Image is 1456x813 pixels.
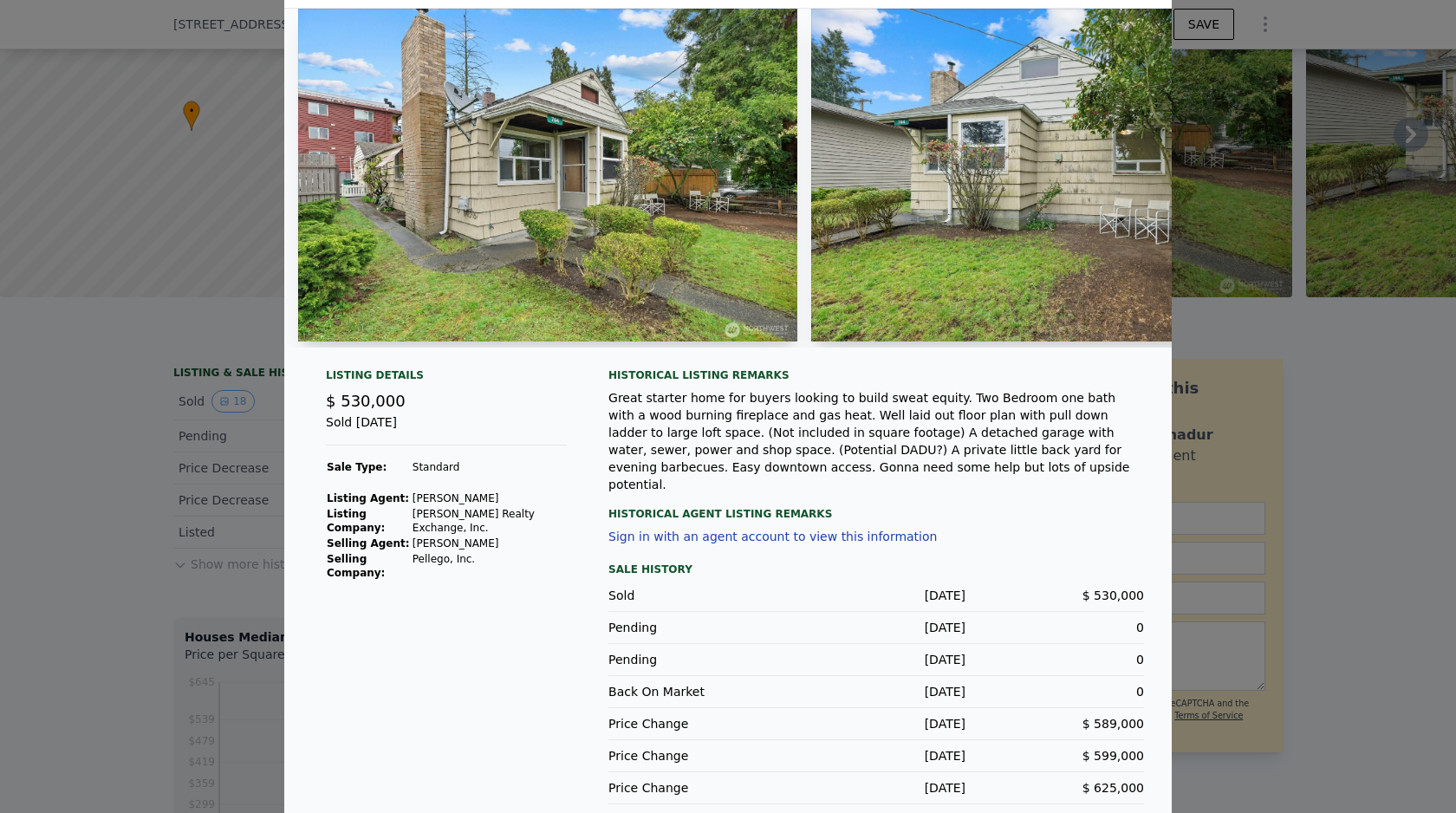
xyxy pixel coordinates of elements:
strong: Selling Agent: [327,537,410,550]
div: Back On Market [608,683,787,700]
div: [DATE] [787,747,965,764]
img: Property Img [298,9,797,341]
td: [PERSON_NAME] Realty Exchange, Inc. [412,506,567,536]
strong: Listing Agent: [327,492,409,504]
div: Price Change [608,747,787,764]
div: Pending [608,619,787,636]
div: Pending [608,651,787,668]
div: [DATE] [787,619,965,636]
strong: Listing Company: [327,508,385,534]
span: $ 530,000 [1082,589,1144,602]
span: $ 599,000 [1082,749,1144,763]
button: Sign in with an agent account to view this information [608,530,937,543]
div: 0 [965,619,1144,636]
div: Sold [DATE] [326,413,567,446]
strong: Selling Company: [327,553,385,579]
span: $ 625,000 [1082,781,1144,795]
div: [DATE] [787,587,965,604]
td: Standard [412,459,567,475]
div: [DATE] [787,683,965,700]
div: 0 [965,683,1144,700]
span: $ 589,000 [1082,717,1144,731]
div: Price Change [608,779,787,797]
div: [DATE] [787,779,965,797]
img: Property Img [811,9,1310,341]
td: [PERSON_NAME] [412,536,567,551]
td: [PERSON_NAME] [412,491,567,506]
div: Sale History [608,559,1144,580]
div: 0 [965,651,1144,668]
div: Price Change [608,715,787,732]
div: [DATE] [787,651,965,668]
div: Great starter home for buyers looking to build sweat equity. Two Bedroom one bath with a wood bur... [608,389,1144,493]
div: Sold [608,587,787,604]
div: Historical Agent Listing Remarks [608,493,1144,521]
td: Pellego, Inc. [412,551,567,581]
span: $ 530,000 [326,392,406,410]
div: Listing Details [326,368,567,389]
div: [DATE] [787,715,965,732]
div: Historical Listing remarks [608,368,1144,382]
strong: Sale Type: [327,461,387,473]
